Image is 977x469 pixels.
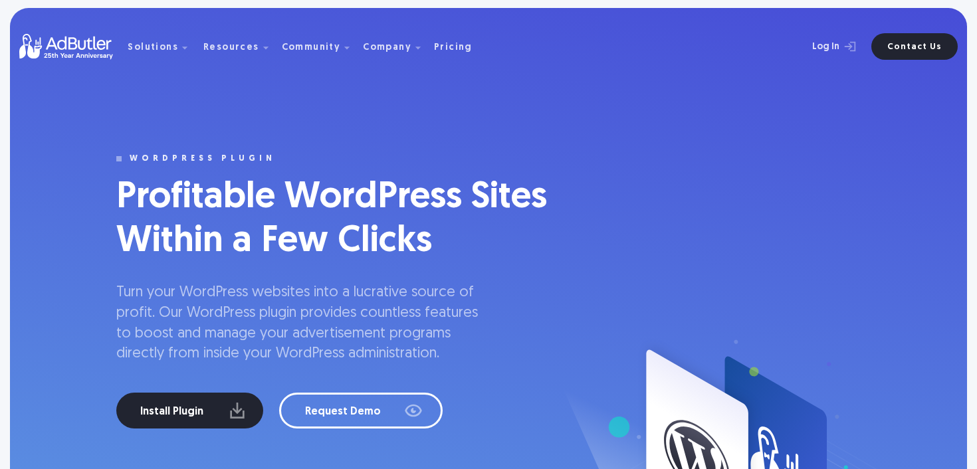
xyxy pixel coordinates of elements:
a: Install Plugin [116,393,263,428]
div: Community [282,43,341,52]
div: Wordpress plugin [130,154,276,163]
div: Company [363,25,431,68]
div: Pricing [434,43,473,52]
div: Resources [203,43,259,52]
a: Log In [777,33,863,60]
h1: Profitable WordPress Sites Within a Few Clicks [116,177,599,264]
div: Solutions [128,43,178,52]
a: Request Demo [279,393,443,428]
div: Company [363,43,411,52]
div: Community [282,25,361,68]
p: Turn your WordPress websites into a lucrative source of profit. Our WordPress plugin provides cou... [116,283,482,365]
div: Solutions [128,25,198,68]
a: Pricing [434,41,483,52]
div: Resources [203,25,279,68]
a: Contact Us [871,33,958,60]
